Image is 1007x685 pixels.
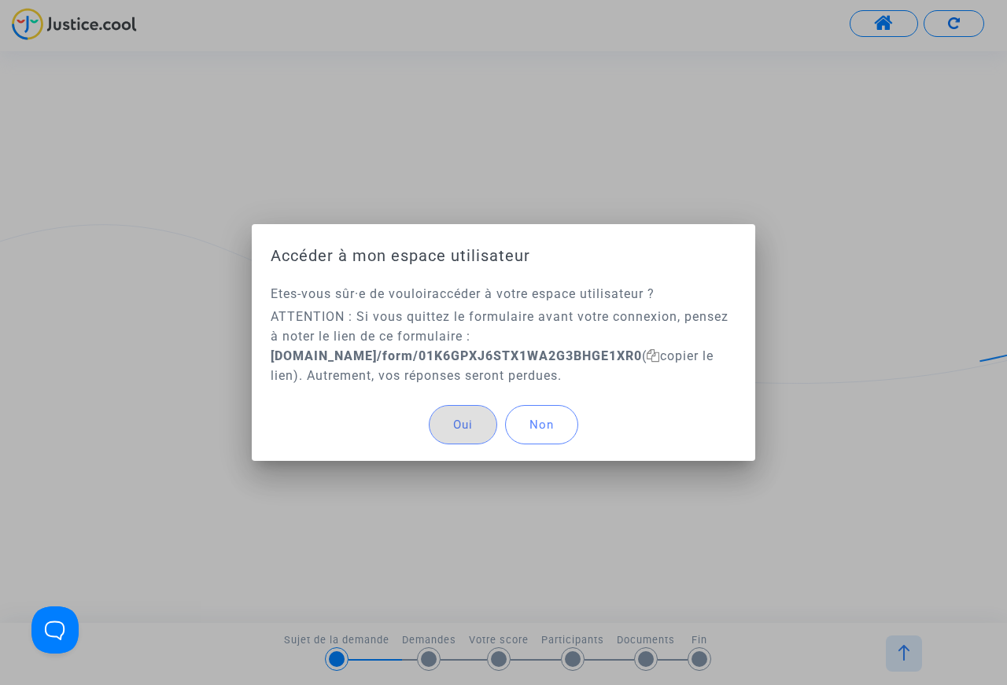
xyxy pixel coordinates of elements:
span: copier le lien [271,348,714,383]
span: ATTENTION : Si vous quittez le formulaire avant votre connexion, pensez à noter le lien de ce for... [271,309,729,383]
h1: Accéder à mon espace utilisateur [271,243,736,268]
iframe: Help Scout Beacon - Open [31,606,79,654]
span: Non [529,418,554,432]
button: Oui [429,405,497,444]
button: Non [505,405,578,444]
span: accéder à votre espace utilisateur ? [432,286,655,301]
b: [DOMAIN_NAME]/form/01K6GPXJ6STX1WA2G3BHGE1XR0 [271,348,642,363]
span: Oui [453,418,473,432]
span: Etes-vous sûr·e de vouloir [271,286,432,301]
